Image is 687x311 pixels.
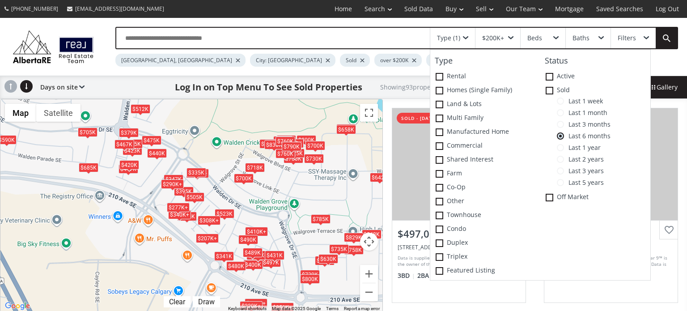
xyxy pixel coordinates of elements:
[398,271,415,280] span: 3 BD
[370,172,390,182] div: $642K
[430,111,540,125] label: Multi family
[265,250,284,260] div: $431K
[196,298,217,306] div: Draw
[264,140,284,149] div: $830K
[284,153,303,163] div: $700K
[564,121,611,128] span: Last 3 months
[243,248,263,257] div: $489K
[430,56,540,65] h4: Type
[380,84,444,90] h2: Showing 93 properties
[187,168,206,177] div: $335K
[374,54,422,67] div: over $200K
[273,136,293,145] div: $750K
[186,169,209,178] div: $273K+
[360,233,378,251] button: Map camera controls
[540,84,650,98] label: Sold
[430,236,540,250] label: Duplex
[114,139,134,149] div: $467K
[245,162,265,172] div: $718K
[430,98,540,111] label: Land & Lots
[430,70,540,84] label: Rental
[618,35,636,41] div: Filters
[300,270,320,279] div: $739K
[482,35,504,41] div: $200K+
[161,179,184,188] div: $290K+
[300,274,320,284] div: $800K
[234,174,254,183] div: $700K
[527,35,542,41] div: Beds
[245,226,268,236] div: $410K+
[167,298,187,306] div: Clear
[344,245,364,254] div: $758K
[564,167,604,175] span: Last 3 years
[177,212,197,221] div: $345K
[430,222,540,236] label: Condo
[142,136,161,145] div: $475K
[305,141,325,150] div: $700K
[318,254,338,264] div: $630K
[398,243,520,251] div: 100 Walgrove Court SE #3110, Calgary, AB T2X4N1
[63,0,169,17] a: [EMAIL_ADDRESS][DOMAIN_NAME]
[238,234,258,244] div: $490K
[240,301,263,310] div: $220K+
[147,149,167,158] div: $440K
[245,298,267,308] div: $260K+
[344,233,364,242] div: $829K
[119,164,138,174] div: $447K
[78,127,98,136] div: $705K
[250,54,335,67] div: City: [GEOGRAPHIC_DATA]
[198,215,221,225] div: $308K+
[193,298,220,306] div: Click to draw.
[304,154,324,163] div: $730K
[540,56,650,65] h4: Status
[5,104,36,122] button: Show street map
[564,156,604,163] span: Last 2 years
[79,162,98,172] div: $685K
[430,139,540,153] label: Commercial
[649,83,678,92] span: Gallery
[430,153,540,167] label: Shared Interest
[115,54,246,67] div: [GEOGRAPHIC_DATA], [GEOGRAPHIC_DATA]
[336,124,356,134] div: $658K
[168,210,191,219] div: $340K+
[398,255,518,268] div: Data is supplied by Pillar 9™ MLS® System. Pillar 9™ is the owner of the copyright in its MLS® Sy...
[564,132,611,140] span: Last 6 months
[297,135,316,144] div: $800K
[11,5,58,13] span: [PHONE_NUMBER]
[344,306,380,311] a: Report a map error
[430,209,540,222] label: Townhouse
[276,136,295,146] div: $760K
[336,124,356,133] div: $719K
[430,167,540,181] label: Farm
[36,104,81,122] button: Show satellite imagery
[430,195,540,209] label: Other
[164,298,191,306] div: Click to clear.
[119,128,139,137] div: $379K
[276,135,296,145] div: $760K
[640,76,687,98] div: Gallery
[226,261,246,270] div: $480K
[540,70,650,84] label: Active
[398,227,520,241] div: $497,000
[123,139,143,149] div: $475K
[426,54,501,67] div: Sold: Less than [DATE]
[175,81,362,94] h1: Log In on Top Menu To See Sold Properties
[119,160,139,169] div: $420K
[329,244,349,254] div: $735K
[360,265,378,283] button: Zoom in
[360,283,378,301] button: Zoom out
[261,258,281,267] div: $497K
[123,145,142,155] div: $423K
[430,250,540,264] label: Triplex
[564,109,607,116] span: Last 1 month
[276,149,295,158] div: $760K
[174,187,194,196] div: $395K
[75,5,164,13] span: [EMAIL_ADDRESS][DOMAIN_NAME]
[167,202,190,212] div: $277K+
[362,230,382,239] div: $848K
[340,54,370,67] div: Sold
[540,191,650,204] label: Off Market
[36,76,85,98] div: Days on site
[214,251,234,261] div: $341K
[564,179,604,186] span: Last 5 years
